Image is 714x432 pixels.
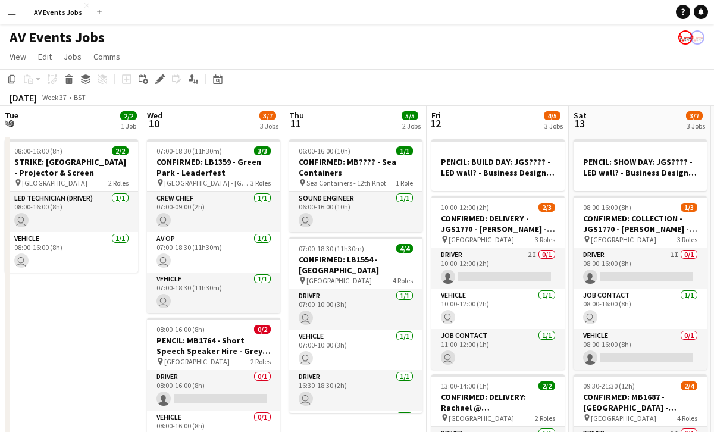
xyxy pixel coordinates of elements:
span: Comms [93,51,120,62]
app-card-role: Job contact1/111:00-12:00 (1h) [431,329,565,370]
span: 4/5 [544,111,560,120]
span: 2/2 [538,381,555,390]
app-card-role: Vehicle0/108:00-16:00 (8h) [574,329,707,370]
span: 5/5 [402,111,418,120]
h3: CONFIRMED: MB???? - Sea Containers [289,156,422,178]
div: 2 Jobs [402,121,421,130]
span: 13 [572,117,587,130]
span: 4/4 [396,244,413,253]
app-job-card: 06:00-16:00 (10h)1/1CONFIRMED: MB???? - Sea Containers Sea Containers - 12th Knot1 RoleSound Engi... [289,139,422,232]
app-card-role: Driver1I0/108:00-16:00 (8h) [574,248,707,289]
span: [GEOGRAPHIC_DATA] [164,357,230,366]
span: Edit [38,51,52,62]
app-job-card: 08:00-16:00 (8h)1/3CONFIRMED: COLLECTION - JGS1770 - [PERSON_NAME] - Wedding event [GEOGRAPHIC_DA... [574,196,707,370]
span: 11 [287,117,304,130]
h1: AV Events Jobs [10,29,105,46]
a: View [5,49,31,64]
span: Sat [574,110,587,121]
h3: PENCIL: BUILD DAY: JGS???? - LED wall? - Business Design Centre [431,156,565,178]
app-card-role: Vehicle1/107:00-10:00 (3h) [289,330,422,370]
span: [GEOGRAPHIC_DATA] [449,235,514,244]
div: 3 Jobs [687,121,705,130]
span: 12 [430,117,441,130]
span: [GEOGRAPHIC_DATA] [22,179,87,187]
span: 06:00-16:00 (10h) [299,146,350,155]
span: 3 Roles [535,235,555,244]
app-job-card: PENCIL: SHOW DAY: JGS???? - LED wall? - Business Design Centre [574,139,707,191]
span: 1/1 [396,146,413,155]
span: 2/4 [681,381,697,390]
app-card-role: Driver1/116:30-18:30 (2h) [289,370,422,411]
app-card-role: Job contact1/108:00-16:00 (8h) [574,289,707,329]
span: Wed [147,110,162,121]
span: 2/3 [538,203,555,212]
span: 08:00-16:00 (8h) [14,146,62,155]
app-card-role: Driver2I0/110:00-12:00 (2h) [431,248,565,289]
span: 9 [3,117,18,130]
span: 3/3 [254,146,271,155]
h3: CONFIRMED: MB1687 - [GEOGRAPHIC_DATA] - Wedding [GEOGRAPHIC_DATA] [574,392,707,413]
span: 07:00-18:30 (11h30m) [299,244,364,253]
div: 3 Jobs [544,121,563,130]
app-job-card: 08:00-16:00 (8h)2/2STRIKE: [GEOGRAPHIC_DATA] - Projector & Screen [GEOGRAPHIC_DATA]2 RolesLED Tec... [5,139,138,273]
div: [DATE] [10,92,37,104]
h3: CONFIRMED: COLLECTION - JGS1770 - [PERSON_NAME] - Wedding event [574,213,707,234]
h3: STRIKE: [GEOGRAPHIC_DATA] - Projector & Screen [5,156,138,178]
span: 4 Roles [677,414,697,422]
span: Tue [5,110,18,121]
span: [GEOGRAPHIC_DATA] - [GEOGRAPHIC_DATA] [164,179,250,187]
span: View [10,51,26,62]
span: 07:00-18:30 (11h30m) [156,146,222,155]
span: 2/2 [120,111,137,120]
span: 10 [145,117,162,130]
span: 3/7 [259,111,276,120]
a: Comms [89,49,125,64]
span: 1/3 [681,203,697,212]
a: Jobs [59,49,86,64]
span: 2/2 [112,146,129,155]
span: [GEOGRAPHIC_DATA] [449,414,514,422]
span: 4 Roles [393,276,413,285]
span: 13:00-14:00 (1h) [441,381,489,390]
span: 3/7 [686,111,703,120]
h3: PENCIL: SHOW DAY: JGS???? - LED wall? - Business Design Centre [574,156,707,178]
span: Sea Containers - 12th Knot [306,179,386,187]
span: 2 Roles [250,357,271,366]
span: 0/2 [254,325,271,334]
span: 1 Role [396,179,413,187]
app-job-card: PENCIL: BUILD DAY: JGS???? - LED wall? - Business Design Centre [431,139,565,191]
span: Jobs [64,51,82,62]
div: 3 Jobs [260,121,278,130]
span: [GEOGRAPHIC_DATA] [591,235,656,244]
h3: CONFIRMED: LB1554 - [GEOGRAPHIC_DATA] [289,254,422,276]
span: 08:00-16:00 (8h) [583,203,631,212]
app-job-card: 07:00-18:30 (11h30m)4/4CONFIRMED: LB1554 - [GEOGRAPHIC_DATA] [GEOGRAPHIC_DATA]4 RolesDriver1/107:... [289,237,422,413]
app-card-role: Crew Chief1/107:00-09:00 (2h) [147,192,280,232]
span: [GEOGRAPHIC_DATA] [591,414,656,422]
h3: CONFIRMED: LB1359 - Green Park - Leaderfest [147,156,280,178]
app-user-avatar: Liam O'Brien [690,30,704,45]
div: 1 Job [121,121,136,130]
a: Edit [33,49,57,64]
h3: CONFIRMED: DELIVERY - JGS1770 - [PERSON_NAME] - Wedding event [431,213,565,234]
app-job-card: 07:00-18:30 (11h30m)3/3CONFIRMED: LB1359 - Green Park - Leaderfest [GEOGRAPHIC_DATA] - [GEOGRAPHI... [147,139,280,313]
span: 2 Roles [108,179,129,187]
app-card-role: Vehicle1/110:00-12:00 (2h) [431,289,565,329]
app-card-role: LED Technician (Driver)1/108:00-16:00 (8h) [5,192,138,232]
app-card-role: Vehicle1/107:00-18:30 (11h30m) [147,273,280,313]
span: [GEOGRAPHIC_DATA] [306,276,372,285]
span: Fri [431,110,441,121]
app-job-card: 10:00-12:00 (2h)2/3CONFIRMED: DELIVERY - JGS1770 - [PERSON_NAME] - Wedding event [GEOGRAPHIC_DATA... [431,196,565,370]
span: 09:30-21:30 (12h) [583,381,635,390]
span: 10:00-12:00 (2h) [441,203,489,212]
h3: CONFIRMED: DELIVERY: Rachael @ [GEOGRAPHIC_DATA] [431,392,565,413]
span: 08:00-16:00 (8h) [156,325,205,334]
app-card-role: Driver1/107:00-10:00 (3h) [289,289,422,330]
